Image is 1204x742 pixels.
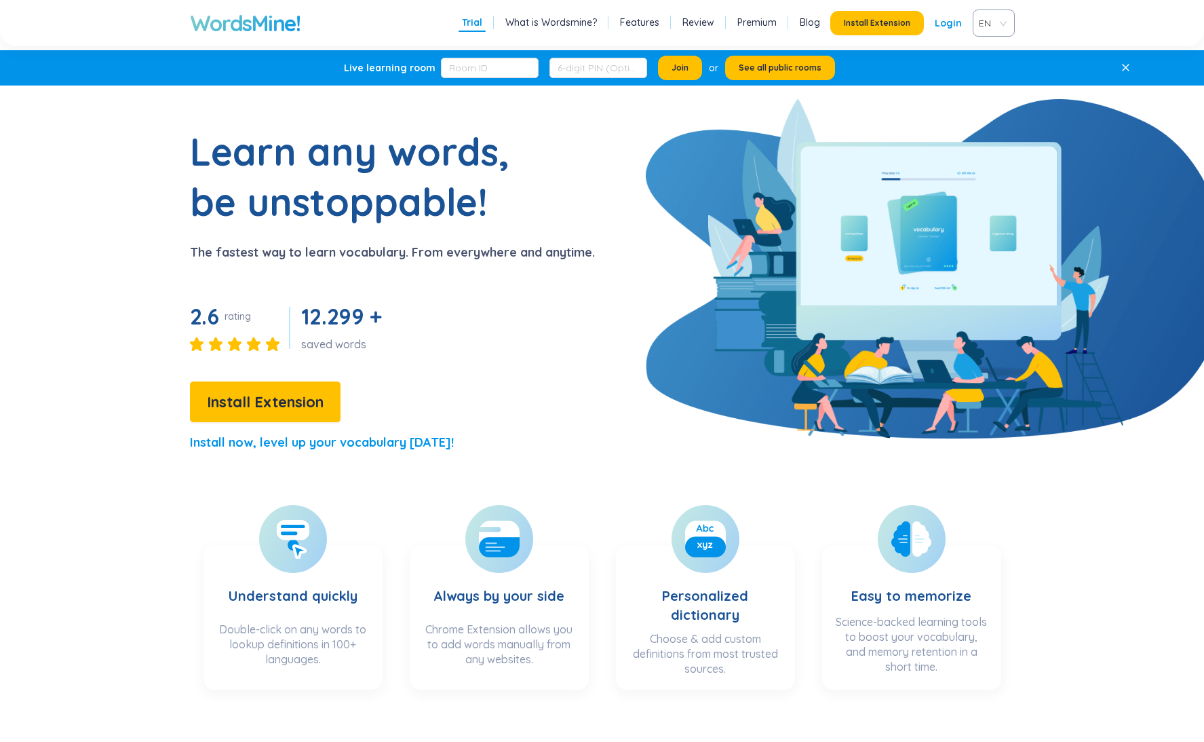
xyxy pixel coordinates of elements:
[301,337,387,352] div: saved words
[739,62,821,73] span: See all public rooms
[190,433,454,452] p: Install now, level up your vocabulary [DATE]!
[190,126,529,227] h1: Learn any words, be unstoppable!
[207,390,324,414] span: Install Extension
[620,16,659,29] a: Features
[800,16,820,29] a: Blog
[190,10,300,37] a: WordsMine!
[830,11,924,35] button: Install Extension
[433,559,564,615] h3: Always by your side
[836,614,988,676] div: Science-backed learning tools to boost your vocabulary, and memory retention in a short time.
[629,559,781,625] h3: Personalized dictionary
[217,622,369,676] div: Double-click on any words to lookup definitions in 100+ languages.
[658,56,702,80] button: Join
[979,13,1003,33] span: VIE
[682,16,714,29] a: Review
[844,18,910,29] span: Install Extension
[629,631,781,676] div: Choose & add custom definitions from most trusted sources.
[301,303,382,330] span: 12.299 +
[709,60,718,75] div: or
[441,58,539,78] input: Room ID
[344,61,435,75] div: Live learning room
[229,559,357,615] h3: Understand quickly
[672,62,688,73] span: Join
[190,303,219,330] span: 2.6
[737,16,777,29] a: Premium
[935,11,962,35] a: Login
[851,559,971,608] h3: Easy to memorize
[549,58,647,78] input: 6-digit PIN (Optional)
[190,396,341,410] a: Install Extension
[190,382,341,422] button: Install Extension
[505,16,597,29] a: What is Wordsmine?
[225,310,251,323] div: rating
[423,622,575,676] div: Chrome Extension allows you to add words manually from any websites.
[462,16,482,29] a: Trial
[190,243,595,262] p: The fastest way to learn vocabulary. From everywhere and anytime.
[725,56,835,80] button: See all public rooms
